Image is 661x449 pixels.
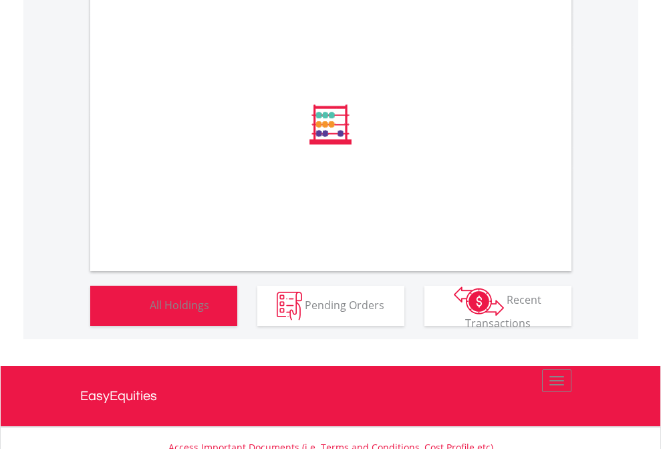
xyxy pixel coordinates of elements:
button: All Holdings [90,286,237,326]
button: Recent Transactions [424,286,571,326]
img: holdings-wht.png [118,292,147,321]
img: transactions-zar-wht.png [454,286,504,316]
img: pending_instructions-wht.png [277,292,302,321]
span: All Holdings [150,297,209,312]
a: EasyEquities [80,366,581,426]
span: Pending Orders [305,297,384,312]
button: Pending Orders [257,286,404,326]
